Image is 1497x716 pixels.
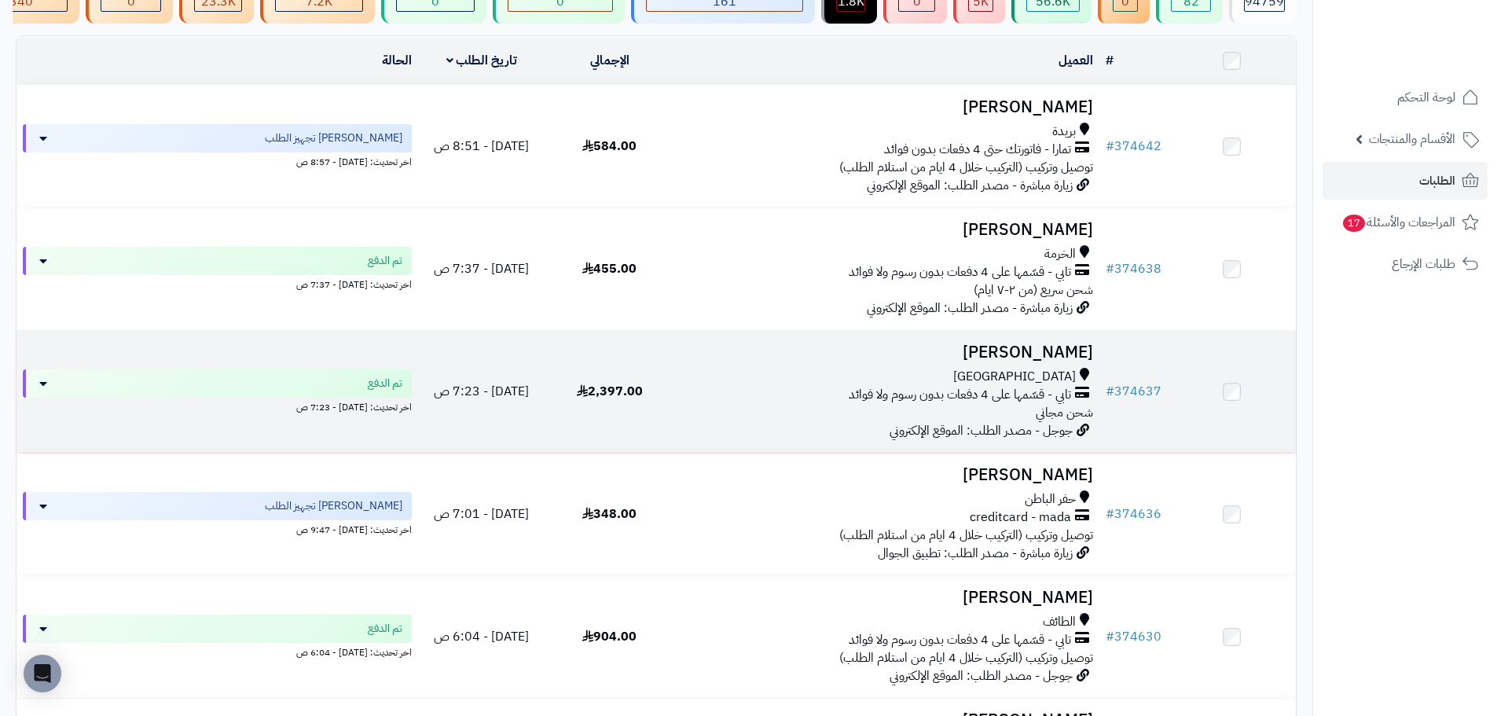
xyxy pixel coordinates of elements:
div: اخر تحديث: [DATE] - 7:37 ص [23,275,412,292]
h3: [PERSON_NAME] [680,589,1093,607]
span: الطلبات [1419,170,1455,192]
span: # [1106,137,1114,156]
div: Open Intercom Messenger [24,655,61,692]
img: logo-2.png [1390,44,1482,77]
div: اخر تحديث: [DATE] - 8:57 ص [23,152,412,169]
div: اخر تحديث: [DATE] - 9:47 ص [23,520,412,537]
span: 584.00 [582,137,637,156]
a: #374636 [1106,505,1161,523]
span: الطائف [1043,613,1076,631]
span: 2,397.00 [577,382,643,401]
span: [DATE] - 6:04 ص [434,627,529,646]
span: # [1106,505,1114,523]
a: المراجعات والأسئلة17 [1323,204,1488,241]
span: الأقسام والمنتجات [1369,128,1455,150]
span: حفر الباطن [1025,490,1076,509]
span: 455.00 [582,259,637,278]
span: [PERSON_NAME] تجهيز الطلب [265,130,402,146]
a: #374637 [1106,382,1161,401]
span: شحن مجاني [1036,403,1093,422]
span: جوجل - مصدر الطلب: الموقع الإلكتروني [890,666,1073,685]
a: طلبات الإرجاع [1323,245,1488,283]
span: [DATE] - 7:23 ص [434,382,529,401]
span: تمارا - فاتورتك حتى 4 دفعات بدون فوائد [884,141,1071,159]
span: توصيل وتركيب (التركيب خلال 4 ايام من استلام الطلب) [839,158,1093,177]
span: تابي - قسّمها على 4 دفعات بدون رسوم ولا فوائد [849,386,1071,404]
span: الخرمة [1044,245,1076,263]
span: زيارة مباشرة - مصدر الطلب: تطبيق الجوال [878,544,1073,563]
span: شحن سريع (من ٢-٧ ايام) [974,281,1093,299]
span: تم الدفع [368,621,402,637]
a: العميل [1059,51,1093,70]
span: لوحة التحكم [1397,86,1455,108]
span: creditcard - mada [970,509,1071,527]
div: اخر تحديث: [DATE] - 7:23 ص [23,398,412,414]
span: المراجعات والأسئلة [1341,211,1455,233]
span: زيارة مباشرة - مصدر الطلب: الموقع الإلكتروني [867,176,1073,195]
span: 17 [1343,215,1365,232]
span: # [1106,382,1114,401]
span: # [1106,259,1114,278]
span: بريدة [1052,123,1076,141]
span: طلبات الإرجاع [1392,253,1455,275]
span: تم الدفع [368,253,402,269]
h3: [PERSON_NAME] [680,98,1093,116]
h3: [PERSON_NAME] [680,466,1093,484]
a: #374642 [1106,137,1161,156]
span: زيارة مباشرة - مصدر الطلب: الموقع الإلكتروني [867,299,1073,318]
span: تابي - قسّمها على 4 دفعات بدون رسوم ولا فوائد [849,263,1071,281]
span: [DATE] - 7:37 ص [434,259,529,278]
span: تابي - قسّمها على 4 دفعات بدون رسوم ولا فوائد [849,631,1071,649]
span: [PERSON_NAME] تجهيز الطلب [265,498,402,514]
span: [DATE] - 7:01 ص [434,505,529,523]
h3: [PERSON_NAME] [680,343,1093,362]
span: [DATE] - 8:51 ص [434,137,529,156]
h3: [PERSON_NAME] [680,221,1093,239]
div: اخر تحديث: [DATE] - 6:04 ص [23,643,412,659]
a: لوحة التحكم [1323,79,1488,116]
span: تم الدفع [368,376,402,391]
a: #374638 [1106,259,1161,278]
span: # [1106,627,1114,646]
span: [GEOGRAPHIC_DATA] [953,368,1076,386]
a: #374630 [1106,627,1161,646]
a: الطلبات [1323,162,1488,200]
span: توصيل وتركيب (التركيب خلال 4 ايام من استلام الطلب) [839,526,1093,545]
span: 348.00 [582,505,637,523]
span: توصيل وتركيب (التركيب خلال 4 ايام من استلام الطلب) [839,648,1093,667]
span: جوجل - مصدر الطلب: الموقع الإلكتروني [890,421,1073,440]
a: # [1106,51,1114,70]
span: 904.00 [582,627,637,646]
a: تاريخ الطلب [446,51,518,70]
a: الإجمالي [590,51,629,70]
a: الحالة [382,51,412,70]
